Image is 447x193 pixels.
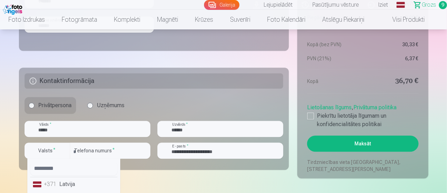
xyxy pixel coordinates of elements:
a: Visi produkti [373,10,433,29]
a: Lietošanas līgums [307,104,352,111]
a: Magnēti [149,10,187,29]
div: +371 [44,180,58,188]
dt: PVN (21%) [307,55,359,62]
dd: 30,33 € [366,41,419,48]
label: Privātpersona [25,97,76,114]
a: Foto kalendāri [259,10,314,29]
dt: Kopā (bez PVN) [307,41,359,48]
span: Grozs [422,1,436,9]
a: Fotogrāmata [53,10,106,29]
a: Privātuma politika [353,104,397,111]
input: Uzņēmums [87,103,93,108]
a: Atslēgu piekariņi [314,10,373,29]
input: Privātpersona [29,103,34,108]
label: Uzņēmums [83,97,129,114]
span: 9 [439,1,447,9]
img: /fa1 [3,3,24,15]
dd: 36,70 € [366,76,419,86]
label: Piekrītu lietotāja līgumam un konfidencialitātes politikai [307,112,418,129]
h5: Kontaktinformācija [25,73,284,89]
p: Tirdzniecības vieta [GEOGRAPHIC_DATA], [STREET_ADDRESS][PERSON_NAME] [307,159,418,173]
a: Krūzes [187,10,222,29]
a: Komplekti [106,10,149,29]
a: Suvenīri [222,10,259,29]
li: Latvija [30,177,117,191]
dt: Kopā [307,76,359,86]
dd: 6,37 € [366,55,419,62]
label: Valsts [36,147,59,154]
button: Valsts* [25,143,70,159]
button: Maksāt [307,136,418,152]
div: , [307,101,418,129]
